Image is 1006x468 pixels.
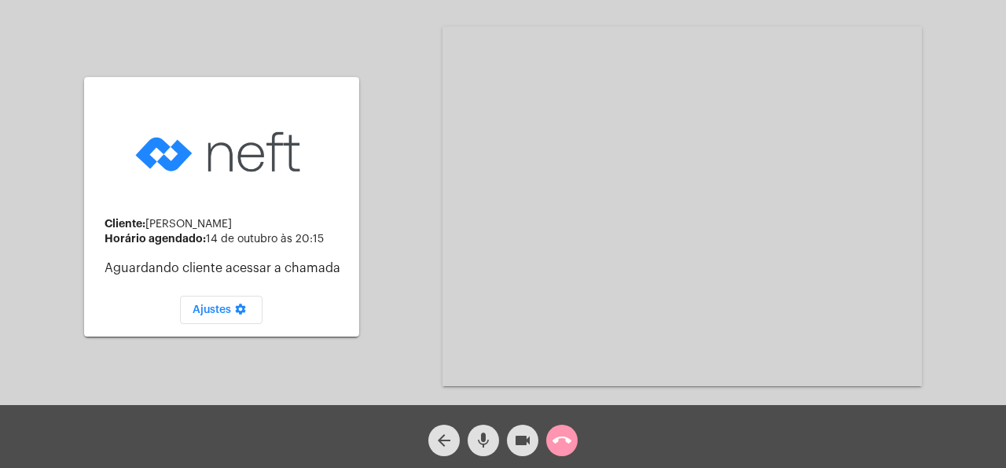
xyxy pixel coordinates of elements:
mat-icon: call_end [553,431,571,450]
div: [PERSON_NAME] [105,218,347,230]
mat-icon: arrow_back [435,431,453,450]
strong: Horário agendado: [105,233,206,244]
mat-icon: mic [474,431,493,450]
button: Ajustes [180,296,263,324]
mat-icon: videocam [513,431,532,450]
img: logo-neft-novo-2.png [131,107,312,197]
div: 14 de outubro às 20:15 [105,233,347,245]
p: Aguardando cliente acessar a chamada [105,261,347,275]
strong: Cliente: [105,218,145,229]
span: Ajustes [193,304,250,315]
mat-icon: settings [231,303,250,322]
